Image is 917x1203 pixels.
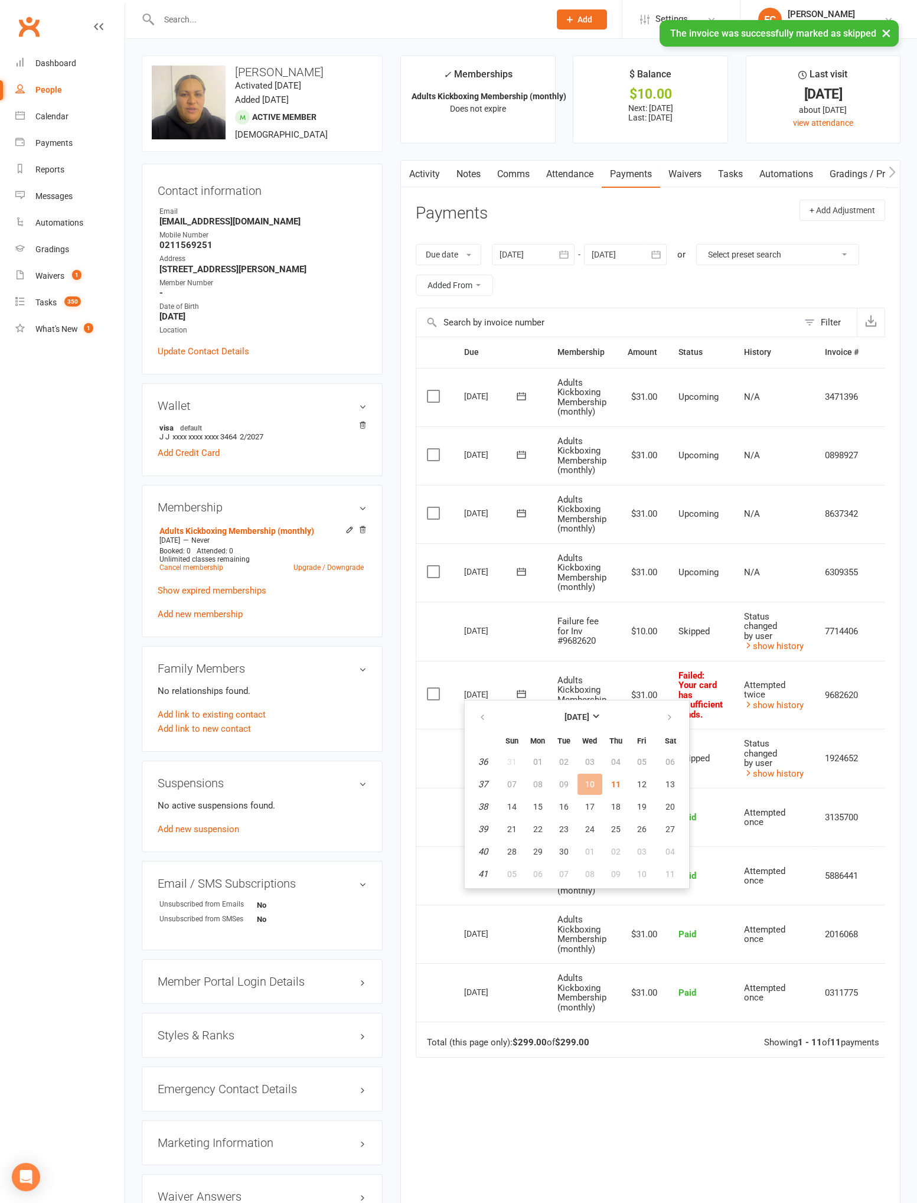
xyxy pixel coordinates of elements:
div: Automations [35,218,83,227]
div: Filter [821,315,841,330]
a: Add link to new contact [158,722,251,736]
button: Filter [798,308,857,337]
p: No active suspensions found. [158,798,367,813]
span: 07 [559,869,569,879]
span: 05 [507,869,517,879]
span: 11 [665,869,675,879]
span: 13 [665,780,675,789]
td: 3471396 [814,368,869,426]
span: Attempted once [744,866,785,886]
td: $31.00 [617,426,668,485]
th: Invoice # [814,337,869,367]
td: $31.00 [617,963,668,1022]
li: J J [158,421,367,443]
button: 17 [577,796,602,817]
span: 26 [637,824,647,834]
span: Active member [252,112,316,122]
span: Adults Kickboxing Membership (monthly) [557,914,606,954]
strong: 11 [830,1037,841,1048]
span: N/A [744,508,760,519]
span: 19 [637,802,647,811]
button: 07 [551,863,576,885]
span: Upcoming [678,508,719,519]
a: Waivers [660,161,710,188]
td: 1924652 [814,729,869,788]
span: Upcoming [678,567,719,578]
span: Attended: 0 [197,547,233,555]
time: Activated [DATE] [235,80,301,91]
span: Status changed by user [744,738,777,768]
strong: No [257,915,325,924]
div: Open Intercom Messenger [12,1163,40,1191]
a: Update Contact Details [158,344,249,358]
span: Adults Kickboxing Membership (monthly) [557,973,606,1013]
input: Search... [155,11,541,28]
strong: [EMAIL_ADDRESS][DOMAIN_NAME] [159,216,367,227]
span: 16 [559,802,569,811]
a: Automations [15,210,125,236]
span: 1 [84,323,93,333]
button: 21 [500,819,524,840]
a: Automations [751,161,821,188]
span: 14 [507,802,517,811]
button: 20 [655,796,686,817]
button: 26 [629,819,654,840]
strong: No [257,901,325,909]
div: Tasks [35,298,57,307]
h3: Suspensions [158,777,367,790]
p: No relationships found. [158,684,367,698]
div: Memberships [443,67,513,89]
button: 06 [526,863,550,885]
div: Email [159,206,367,217]
a: What's New1 [15,316,125,343]
span: Failed [678,670,723,720]
span: 25 [611,824,621,834]
button: 01 [577,841,602,862]
span: Adults Kickboxing Membership (monthly) [557,377,606,418]
h3: Email / SMS Subscriptions [158,877,367,890]
a: Waivers 1 [15,263,125,289]
strong: visa [159,423,361,432]
span: 23 [559,824,569,834]
span: Skipped [678,753,710,764]
td: 5886441 [814,846,869,905]
div: People [35,85,62,94]
em: 38 [478,801,488,812]
th: History [733,337,814,367]
input: Search by invoice number [416,308,798,337]
div: [DATE] [464,562,518,581]
small: Thursday [609,736,622,745]
span: Adults Kickboxing Membership (monthly) [557,436,606,476]
div: Calendar [35,112,68,121]
em: 39 [478,824,488,834]
div: The invoice was successfully marked as skipped [660,20,899,47]
span: Never [191,536,210,545]
span: 28 [507,847,517,856]
span: Settings [655,6,688,32]
th: Due [453,337,547,367]
div: Address [159,253,367,265]
div: [DATE] [464,924,518,943]
a: show history [744,768,804,779]
span: [DEMOGRAPHIC_DATA] [235,129,328,140]
a: Reports [15,157,125,183]
small: Saturday [665,736,676,745]
td: 6309355 [814,543,869,602]
div: about [DATE] [757,103,889,116]
strong: $299.00 [555,1037,589,1048]
button: 23 [551,819,576,840]
span: 12 [637,780,647,789]
span: Unlimited classes remaining [159,555,250,563]
span: Skipped [678,626,710,637]
button: + Add Adjustment [799,200,885,221]
div: Dashboard [35,58,76,68]
span: [DATE] [159,536,180,545]
div: Date of Birth [159,301,367,312]
button: Due date [416,244,481,265]
button: 27 [655,819,686,840]
h3: Family Members [158,662,367,675]
div: FC [758,8,782,31]
h3: Wallet [158,399,367,412]
td: 2016068 [814,905,869,963]
td: $31.00 [617,368,668,426]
